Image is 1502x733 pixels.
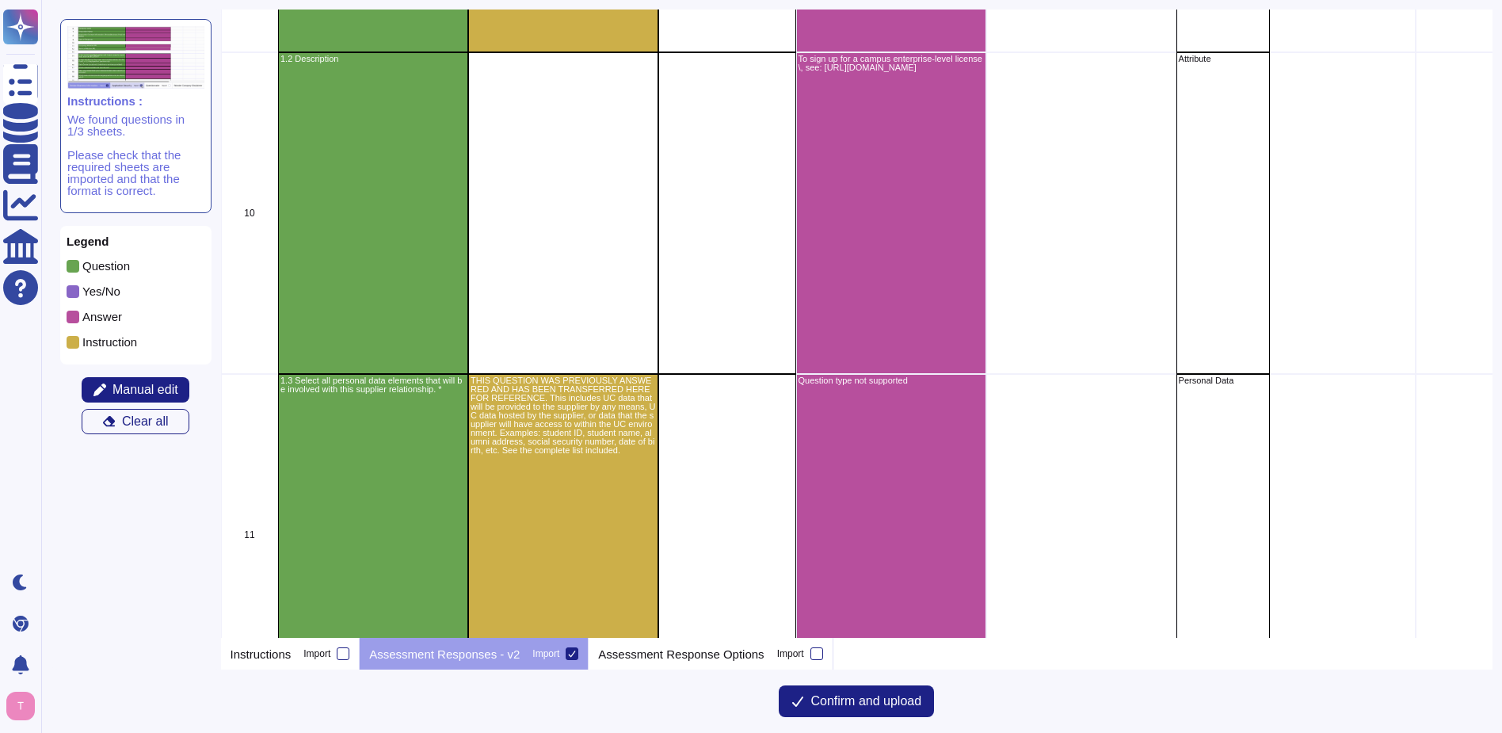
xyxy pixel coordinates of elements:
p: Assessment Response Options [598,648,764,660]
p: Instructions [231,648,292,660]
button: user [3,689,46,723]
div: Import [303,649,330,659]
img: user [6,692,35,720]
p: 1.3 Select all personal data elements that will be involved with this supplier relationship. * [280,376,466,394]
div: 10 [221,52,278,374]
p: Legend [67,235,205,247]
p: Question [82,260,130,272]
p: THIS QUESTION WAS PREVIOUSLY ANSWERED AND HAS BEEN TRANSFERRED HERE FOR REFERENCE. This includes ... [471,376,656,455]
div: grid [221,10,1492,638]
p: Personal Data [1178,376,1268,385]
p: 1.2 Description [280,55,466,63]
p: We found questions in 1/3 sheets. Please check that the required sheets are imported and that the... [67,113,204,197]
button: Clear all [82,409,189,434]
p: Instruction [82,336,137,348]
span: Confirm and upload [810,695,921,708]
button: Confirm and upload [779,685,934,717]
p: Yes/No [82,285,120,297]
p: Attribute [1178,55,1268,63]
img: instruction [67,26,204,89]
button: Manual edit [82,377,189,403]
p: Question type not supported [798,376,983,385]
span: Manual edit [112,384,178,396]
div: 11 [221,374,278,696]
p: To sign up for a campus enterprise-level license\, see: [URL][DOMAIN_NAME] [798,55,983,72]
div: Import [532,649,559,659]
p: Instructions : [67,95,204,107]
p: Answer [82,311,122,323]
div: Import [777,649,804,659]
p: Assessment Responses - v2 [369,648,520,660]
span: Clear all [122,415,169,428]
